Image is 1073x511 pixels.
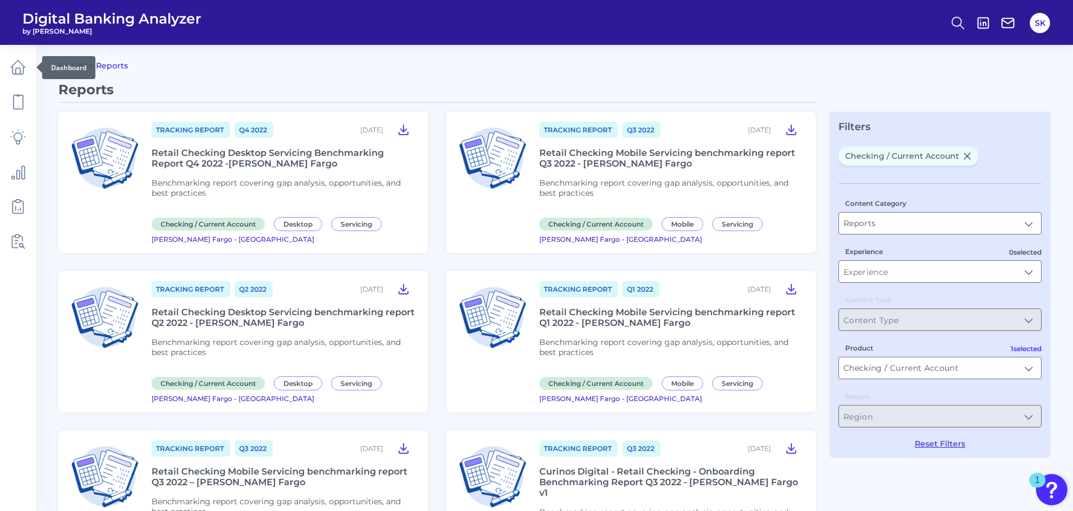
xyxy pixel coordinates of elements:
span: Benchmarking report covering gap analysis, opportunities, and best practices [152,337,401,357]
span: Mobile [662,217,703,231]
span: Desktop [274,217,322,231]
div: Retail Checking Mobile Servicing benchmarking report Q3 2022 - [PERSON_NAME] Fargo [539,148,803,169]
a: Servicing [331,378,386,388]
span: [PERSON_NAME] Fargo - [GEOGRAPHIC_DATA] [539,235,702,243]
span: Checking / Current Account [152,377,265,390]
a: Desktop [274,218,327,229]
input: Region [839,406,1041,427]
span: Benchmarking report covering gap analysis, opportunities, and best practices [539,337,788,357]
button: Curinos Digital - Retail Checking - Onboarding Benchmarking Report Q3 2022 - Wells Fargo v1 [780,439,803,457]
span: Benchmarking report covering gap analysis, opportunities, and best practices [152,178,401,198]
input: Content Type [839,309,1041,330]
button: Retail Checking Mobile Servicing benchmarking report Q3 2022 - Wells Fargo [780,121,803,139]
a: Checking / Current Account [152,218,269,229]
a: Q1 2022 [622,281,659,297]
a: Servicing [712,218,767,229]
div: [DATE] [360,444,383,453]
label: Product [845,344,873,352]
span: Servicing [712,376,763,390]
a: Tracking Report [539,281,618,297]
img: Checking / Current Account [455,280,530,355]
a: Q3 2022 [235,440,273,457]
div: Curinos Digital - Retail Checking - Onboarding Benchmarking Report Q3 2022 - [PERSON_NAME] Fargo v1 [539,466,803,498]
a: Servicing [331,218,386,229]
a: Servicing [712,378,767,388]
a: [PERSON_NAME] Fargo - [GEOGRAPHIC_DATA] [539,393,702,403]
div: [DATE] [748,126,771,134]
span: Checking / Current Account [838,146,979,165]
a: Q2 2022 [235,281,273,297]
img: Checking / Current Account [67,121,143,196]
div: [DATE] [748,285,771,293]
div: Retail Checking Desktop Servicing benchmarking report Q2 2022 - [PERSON_NAME] Fargo [152,307,415,328]
div: [DATE] [748,444,771,453]
button: Retail Checking Mobile Servicing benchmarking report Q1 2022 - Wells Fargo [780,280,803,298]
span: Filters [838,121,870,133]
a: Desktop [274,378,327,388]
button: Retail Checking Mobile Servicing benchmarking report Q3 2022 – Wells Fargo [392,439,415,457]
button: Open Resource Center, 1 new notification [1036,474,1067,505]
div: Retail Checking Mobile Servicing benchmarking report Q3 2022 – [PERSON_NAME] Fargo [152,466,415,487]
div: Retail Checking Mobile Servicing benchmarking report Q1 2022 - [PERSON_NAME] Fargo [539,307,803,328]
div: 1 [1035,480,1040,495]
span: Servicing [331,376,382,390]
a: Checking / Current Account [539,378,657,388]
div: Dashboard [42,56,95,79]
button: Retail Checking Desktop Servicing Benchmarking Report Q4 2022 -Wells Fargo [392,121,415,139]
a: Tracking Report [152,281,230,297]
span: Checking / Current Account [152,218,265,231]
label: Region [845,392,869,400]
a: [PERSON_NAME] Fargo - [GEOGRAPHIC_DATA] [152,233,314,244]
span: Digital Banking Analyzer [22,10,201,27]
div: [DATE] [360,126,383,134]
label: Content Type [845,296,891,304]
img: Checking / Current Account [455,121,530,196]
a: [PERSON_NAME] Fargo - [GEOGRAPHIC_DATA] [539,233,702,244]
a: Mobile [662,378,708,388]
span: Servicing [331,217,382,231]
span: Checking / Current Account [539,377,653,390]
span: by [PERSON_NAME] [22,27,201,35]
input: Experience [839,261,1041,282]
a: Q4 2022 [235,122,273,138]
div: [DATE] [360,285,383,293]
a: Tracking Report [539,440,618,457]
span: Mobile [662,376,703,390]
span: Servicing [712,217,763,231]
a: Tracking Report [152,440,230,457]
img: Checking / Current Account [67,280,143,355]
a: Q3 2022 [622,122,661,138]
a: Q3 2022 [622,440,661,457]
span: [PERSON_NAME] Fargo - [GEOGRAPHIC_DATA] [152,394,314,403]
button: SK [1030,13,1050,33]
span: Desktop [274,376,322,390]
span: Benchmarking report covering gap analysis, opportunities, and best practices [539,178,788,198]
a: [PERSON_NAME] Fargo - [GEOGRAPHIC_DATA] [152,393,314,403]
label: Experience [845,247,883,256]
a: Tracking Report [539,122,618,138]
button: Retail Checking Desktop Servicing benchmarking report Q2 2022 - Wells Fargo [392,280,415,298]
button: Reset Filters [915,439,965,449]
a: Mobile [662,218,708,229]
div: Retail Checking Desktop Servicing Benchmarking Report Q4 2022 -[PERSON_NAME] Fargo [152,148,415,169]
span: Checking / Current Account [539,218,653,231]
span: [PERSON_NAME] Fargo - [GEOGRAPHIC_DATA] [152,235,314,243]
label: Content Category [845,199,906,208]
span: Reports [58,81,114,98]
a: Checking / Current Account [152,378,269,388]
a: Checking / Current Account [539,218,657,229]
span: [PERSON_NAME] Fargo - [GEOGRAPHIC_DATA] [539,394,702,403]
a: Tracking Report [152,122,230,138]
